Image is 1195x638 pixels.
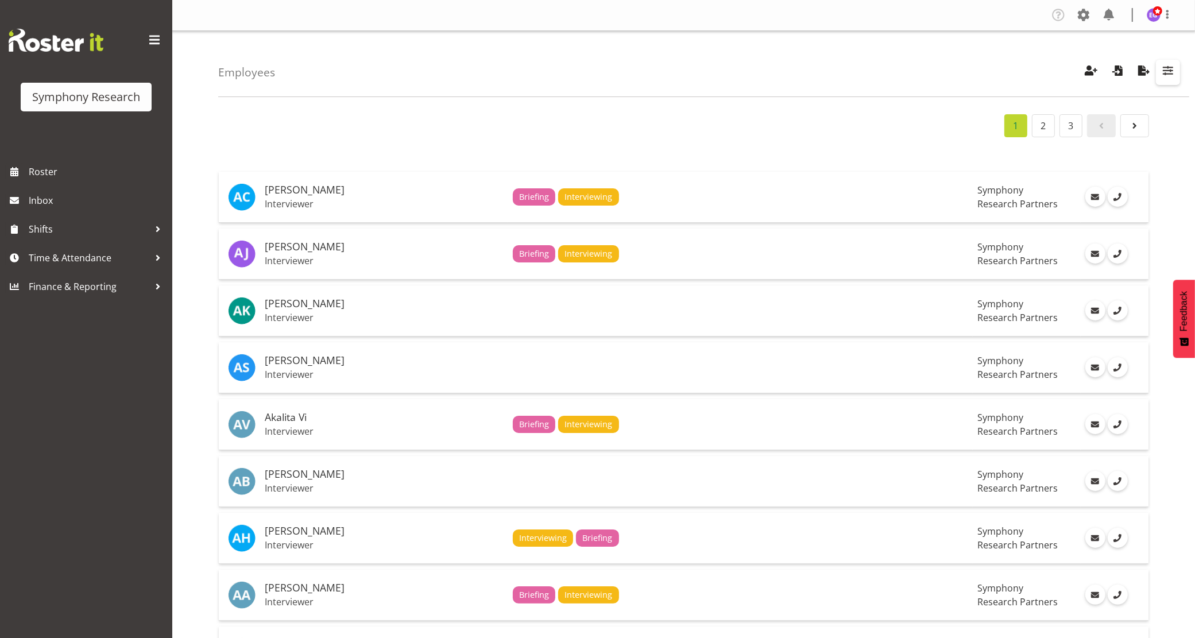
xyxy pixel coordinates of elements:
p: Interviewer [265,596,504,608]
span: Symphony [977,582,1023,594]
span: Research Partners [977,482,1058,494]
span: Briefing [519,191,549,203]
span: Finance & Reporting [29,278,149,295]
span: Research Partners [977,596,1058,608]
span: Symphony [977,354,1023,367]
a: Email Employee [1085,471,1105,491]
a: Call Employee [1108,357,1128,377]
img: aggie-salamone9095.jpg [228,354,256,381]
a: Call Employee [1108,243,1128,264]
span: Feedback [1179,291,1189,331]
img: alana-alexander1833.jpg [228,581,256,609]
a: Call Employee [1108,187,1128,207]
img: afizah-khan10561.jpg [228,297,256,324]
h4: Employees [218,66,275,79]
span: Inbox [29,192,167,209]
img: alan-brayshaw1832.jpg [228,467,256,495]
span: Roster [29,163,167,180]
a: Email Employee [1085,187,1105,207]
span: Research Partners [977,198,1058,210]
span: Interviewing [519,532,567,544]
span: Interviewing [564,191,612,203]
span: Briefing [582,532,612,544]
p: Interviewer [265,482,504,494]
a: Call Employee [1108,471,1128,491]
p: Interviewer [265,539,504,551]
h5: [PERSON_NAME] [265,525,504,537]
span: Time & Attendance [29,249,149,266]
span: Symphony [977,468,1023,481]
span: Research Partners [977,539,1058,551]
span: Symphony [977,411,1023,424]
a: Call Employee [1108,300,1128,320]
h5: Akalita Vi [265,412,504,423]
a: Email Employee [1085,528,1105,548]
p: Interviewer [265,426,504,437]
span: Briefing [519,589,549,601]
div: Symphony Research [32,88,140,106]
button: Filter Employees [1156,60,1180,85]
span: Briefing [519,248,549,260]
a: Email Employee [1085,300,1105,320]
img: alan-huynh6238.jpg [228,524,256,552]
span: Symphony [977,297,1023,310]
p: Interviewer [265,369,504,380]
span: Research Partners [977,368,1058,381]
img: aditi-jaiswal1830.jpg [228,240,256,268]
span: Symphony [977,184,1023,196]
h5: [PERSON_NAME] [265,184,504,196]
button: Feedback - Show survey [1173,280,1195,358]
span: Symphony [977,525,1023,538]
a: Email Employee [1085,357,1105,377]
span: Interviewing [564,418,612,431]
h5: [PERSON_NAME] [265,355,504,366]
a: Call Employee [1108,414,1128,434]
img: emma-gannaway277.jpg [1147,8,1161,22]
h5: [PERSON_NAME] [265,582,504,594]
button: Export Employees [1132,60,1156,85]
span: Shifts [29,221,149,238]
img: akalita-vi1831.jpg [228,411,256,438]
span: Symphony [977,241,1023,253]
span: Interviewing [564,248,612,260]
a: Email Employee [1085,414,1105,434]
a: Email Employee [1085,585,1105,605]
span: Research Partners [977,311,1058,324]
span: Interviewing [564,589,612,601]
a: Call Employee [1108,585,1128,605]
h5: [PERSON_NAME] [265,469,504,480]
img: abbey-craib10174.jpg [228,183,256,211]
img: Rosterit website logo [9,29,103,52]
a: Page 3. [1059,114,1082,137]
a: Page 0. [1087,114,1116,137]
span: Research Partners [977,425,1058,438]
span: Research Partners [977,254,1058,267]
p: Interviewer [265,198,504,210]
button: Import Employees [1105,60,1130,85]
h5: [PERSON_NAME] [265,298,504,310]
a: Page 2. [1032,114,1055,137]
button: Create Employees [1079,60,1103,85]
a: Email Employee [1085,243,1105,264]
a: Page 2. [1120,114,1149,137]
a: Call Employee [1108,528,1128,548]
p: Interviewer [265,255,504,266]
span: Briefing [519,418,549,431]
h5: [PERSON_NAME] [265,241,504,253]
p: Interviewer [265,312,504,323]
